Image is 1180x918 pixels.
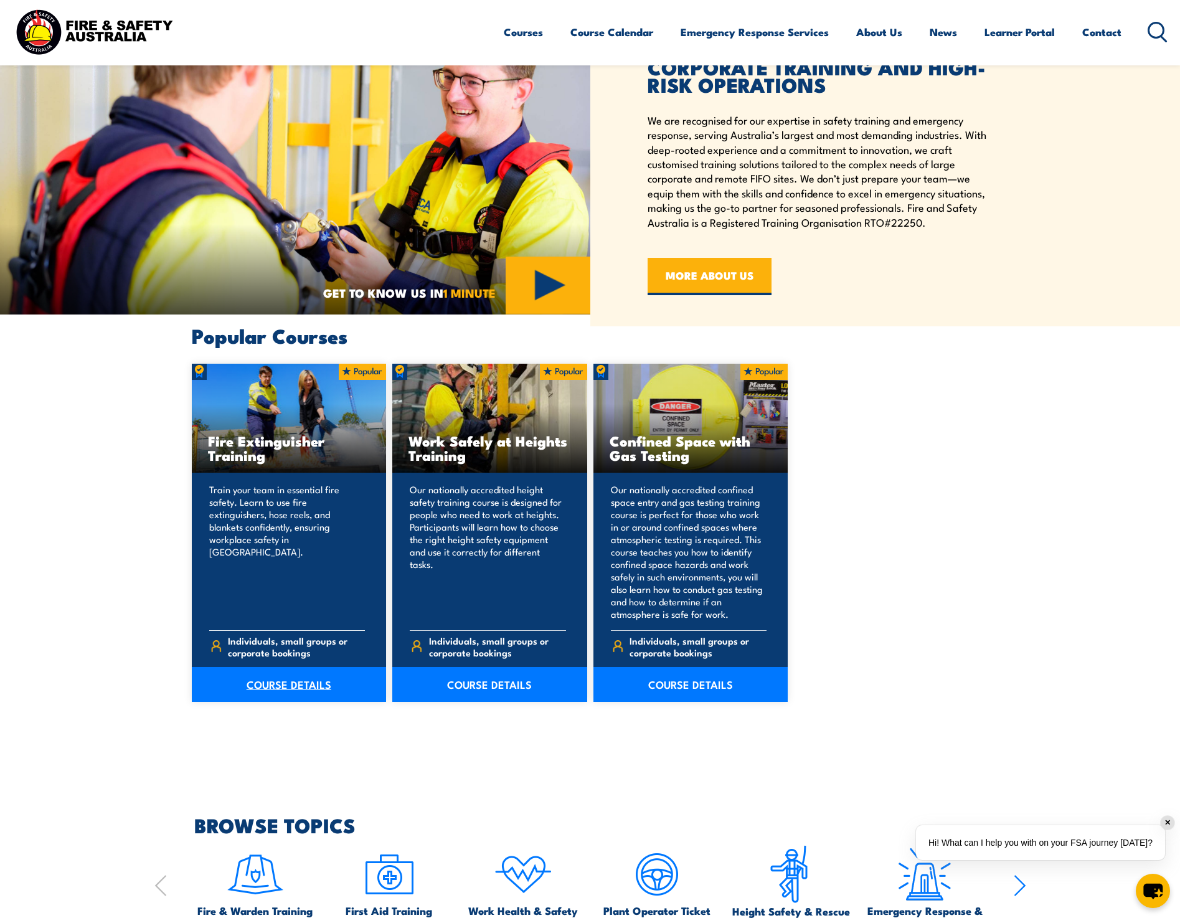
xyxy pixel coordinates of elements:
a: About Us [856,16,902,49]
strong: 1 MINUTE [443,283,496,301]
img: icon-1 [226,845,285,904]
a: Course Calendar [570,16,653,49]
p: Our nationally accredited height safety training course is designed for people who need to work a... [410,483,566,620]
a: COURSE DETAILS [392,667,587,702]
a: News [930,16,957,49]
span: Individuals, small groups or corporate bookings [429,635,566,658]
a: Contact [1082,16,1121,49]
p: Our nationally accredited confined space entry and gas testing training course is perfect for tho... [611,483,767,620]
h3: Confined Space with Gas Testing [610,433,772,462]
div: Hi! What can I help you with on your FSA journey [DATE]? [916,825,1165,860]
span: Individuals, small groups or corporate bookings [228,635,365,658]
a: Fire & Warden Training [197,845,313,917]
a: Emergency Response Services [681,16,829,49]
a: COURSE DETAILS [593,667,788,702]
p: We are recognised for our expertise in safety training and emergency response, serving Australia’... [648,113,989,229]
a: First Aid Training [346,845,432,917]
button: chat-button [1136,874,1170,908]
img: icon-5 [628,845,686,904]
img: icon-2 [360,845,418,904]
h2: Popular Courses [192,326,989,344]
div: ✕ [1161,816,1174,830]
a: Courses [504,16,543,49]
p: Train your team in essential fire safety. Learn to use fire extinguishers, hose reels, and blanke... [209,483,366,620]
span: GET TO KNOW US IN [323,287,496,298]
img: Emergency Response Icon [895,845,954,904]
img: icon-6 [762,845,820,904]
span: Fire & Warden Training [197,904,313,917]
a: MORE ABOUT US [648,258,772,295]
img: icon-4 [494,845,552,904]
span: Individuals, small groups or corporate bookings [630,635,767,658]
h2: CORPORATE TRAINING AND HIGH-RISK OPERATIONS [648,40,989,93]
span: First Aid Training [346,904,432,917]
h3: Work Safely at Heights Training [408,433,571,462]
a: Learner Portal [984,16,1055,49]
h2: BROWSE TOPICS [194,816,1026,833]
h3: Fire Extinguisher Training [208,433,371,462]
a: COURSE DETAILS [192,667,387,702]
